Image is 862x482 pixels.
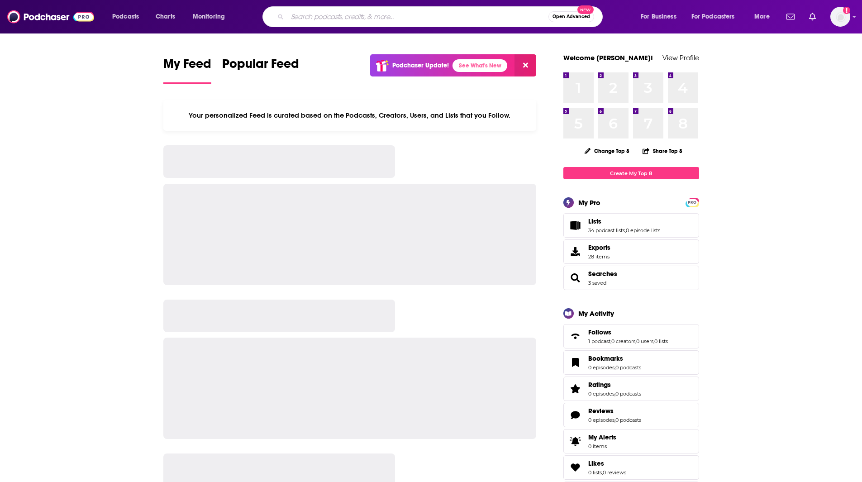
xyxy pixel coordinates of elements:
[563,350,699,375] span: Bookmarks
[636,338,653,344] a: 0 users
[563,266,699,290] span: Searches
[588,433,616,441] span: My Alerts
[642,142,683,160] button: Share Top 8
[686,10,748,24] button: open menu
[588,381,611,389] span: Ratings
[588,217,601,225] span: Lists
[588,217,660,225] a: Lists
[843,7,850,14] svg: Add a profile image
[588,328,668,336] a: Follows
[610,338,611,344] span: ,
[805,9,819,24] a: Show notifications dropdown
[567,219,585,232] a: Lists
[588,417,614,423] a: 0 episodes
[602,469,603,476] span: ,
[588,354,641,363] a: Bookmarks
[748,10,781,24] button: open menu
[150,10,181,24] a: Charts
[193,10,225,23] span: Monitoring
[567,409,585,421] a: Reviews
[222,56,299,77] span: Popular Feed
[567,356,585,369] a: Bookmarks
[552,14,590,19] span: Open Advanced
[635,338,636,344] span: ,
[588,243,610,252] span: Exports
[579,145,635,157] button: Change Top 8
[588,469,602,476] a: 0 lists
[567,382,585,395] a: Ratings
[567,245,585,258] span: Exports
[548,11,594,22] button: Open AdvancedNew
[563,213,699,238] span: Lists
[163,56,211,84] a: My Feed
[563,377,699,401] span: Ratings
[588,459,626,468] a: Likes
[588,391,614,397] a: 0 episodes
[578,309,614,318] div: My Activity
[567,272,585,284] a: Searches
[588,381,641,389] a: Ratings
[563,455,699,480] span: Likes
[186,10,237,24] button: open menu
[163,100,537,131] div: Your personalized Feed is curated based on the Podcasts, Creators, Users, and Lists that you Follow.
[662,53,699,62] a: View Profile
[563,429,699,453] a: My Alerts
[783,9,798,24] a: Show notifications dropdown
[588,354,623,363] span: Bookmarks
[641,10,676,23] span: For Business
[578,198,600,207] div: My Pro
[588,270,617,278] a: Searches
[634,10,688,24] button: open menu
[106,10,151,24] button: open menu
[588,338,610,344] a: 1 podcast
[687,199,698,205] a: PRO
[615,417,641,423] a: 0 podcasts
[588,253,610,260] span: 28 items
[563,167,699,179] a: Create My Top 8
[563,53,653,62] a: Welcome [PERSON_NAME]!
[615,364,641,371] a: 0 podcasts
[611,338,635,344] a: 0 creators
[577,5,594,14] span: New
[654,338,668,344] a: 0 lists
[625,227,626,234] span: ,
[830,7,850,27] span: Logged in as AtriaBooks
[112,10,139,23] span: Podcasts
[588,459,604,468] span: Likes
[563,324,699,348] span: Follows
[567,330,585,343] a: Follows
[754,10,770,23] span: More
[687,199,698,206] span: PRO
[588,443,616,449] span: 0 items
[588,407,641,415] a: Reviews
[163,56,211,77] span: My Feed
[588,280,606,286] a: 3 saved
[563,403,699,427] span: Reviews
[691,10,735,23] span: For Podcasters
[588,328,611,336] span: Follows
[392,62,449,69] p: Podchaser Update!
[626,227,660,234] a: 0 episode lists
[830,7,850,27] img: User Profile
[588,364,614,371] a: 0 episodes
[653,338,654,344] span: ,
[287,10,548,24] input: Search podcasts, credits, & more...
[7,8,94,25] img: Podchaser - Follow, Share and Rate Podcasts
[271,6,611,27] div: Search podcasts, credits, & more...
[156,10,175,23] span: Charts
[615,391,641,397] a: 0 podcasts
[567,435,585,448] span: My Alerts
[588,407,614,415] span: Reviews
[567,461,585,474] a: Likes
[603,469,626,476] a: 0 reviews
[452,59,507,72] a: See What's New
[222,56,299,84] a: Popular Feed
[563,239,699,264] a: Exports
